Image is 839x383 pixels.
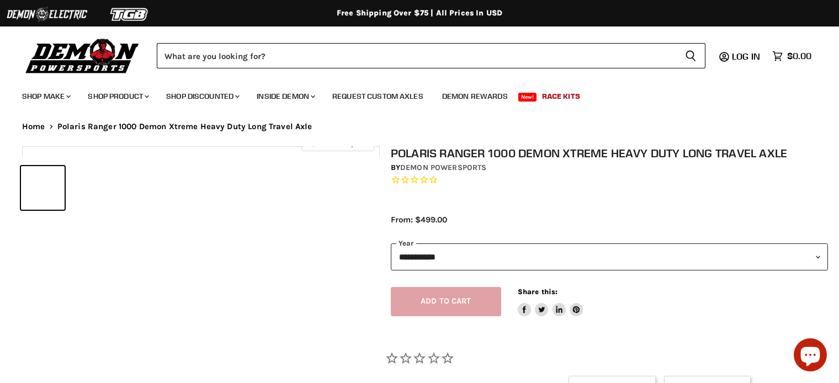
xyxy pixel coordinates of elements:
[676,43,705,68] button: Search
[434,85,516,108] a: Demon Rewards
[14,85,77,108] a: Shop Make
[767,48,817,64] a: $0.00
[248,85,322,108] a: Inside Demon
[88,4,171,25] img: TGB Logo 2
[727,51,767,61] a: Log in
[22,36,143,75] img: Demon Powersports
[391,146,828,160] h1: Polaris Ranger 1000 Demon Xtreme Heavy Duty Long Travel Axle
[391,243,828,270] select: year
[79,85,156,108] a: Shop Product
[534,85,588,108] a: Race Kits
[518,288,557,296] span: Share this:
[787,51,811,61] span: $0.00
[6,4,88,25] img: Demon Electric Logo 2
[21,166,65,210] button: Polaris Ranger 1000 Demon Xtreme Heavy Duty Long Travel Axle thumbnail
[57,122,312,131] span: Polaris Ranger 1000 Demon Xtreme Heavy Duty Long Travel Axle
[157,43,676,68] input: Search
[391,174,828,186] span: Rated 0.0 out of 5 stars 0 reviews
[158,85,246,108] a: Shop Discounted
[324,85,432,108] a: Request Custom Axles
[518,287,583,316] aside: Share this:
[790,338,830,374] inbox-online-store-chat: Shopify online store chat
[391,162,828,174] div: by
[307,139,368,147] span: Click to expand
[22,122,45,131] a: Home
[391,215,447,225] span: From: $499.00
[518,93,537,102] span: New!
[157,43,705,68] form: Product
[14,81,809,108] ul: Main menu
[400,163,486,172] a: Demon Powersports
[732,51,760,62] span: Log in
